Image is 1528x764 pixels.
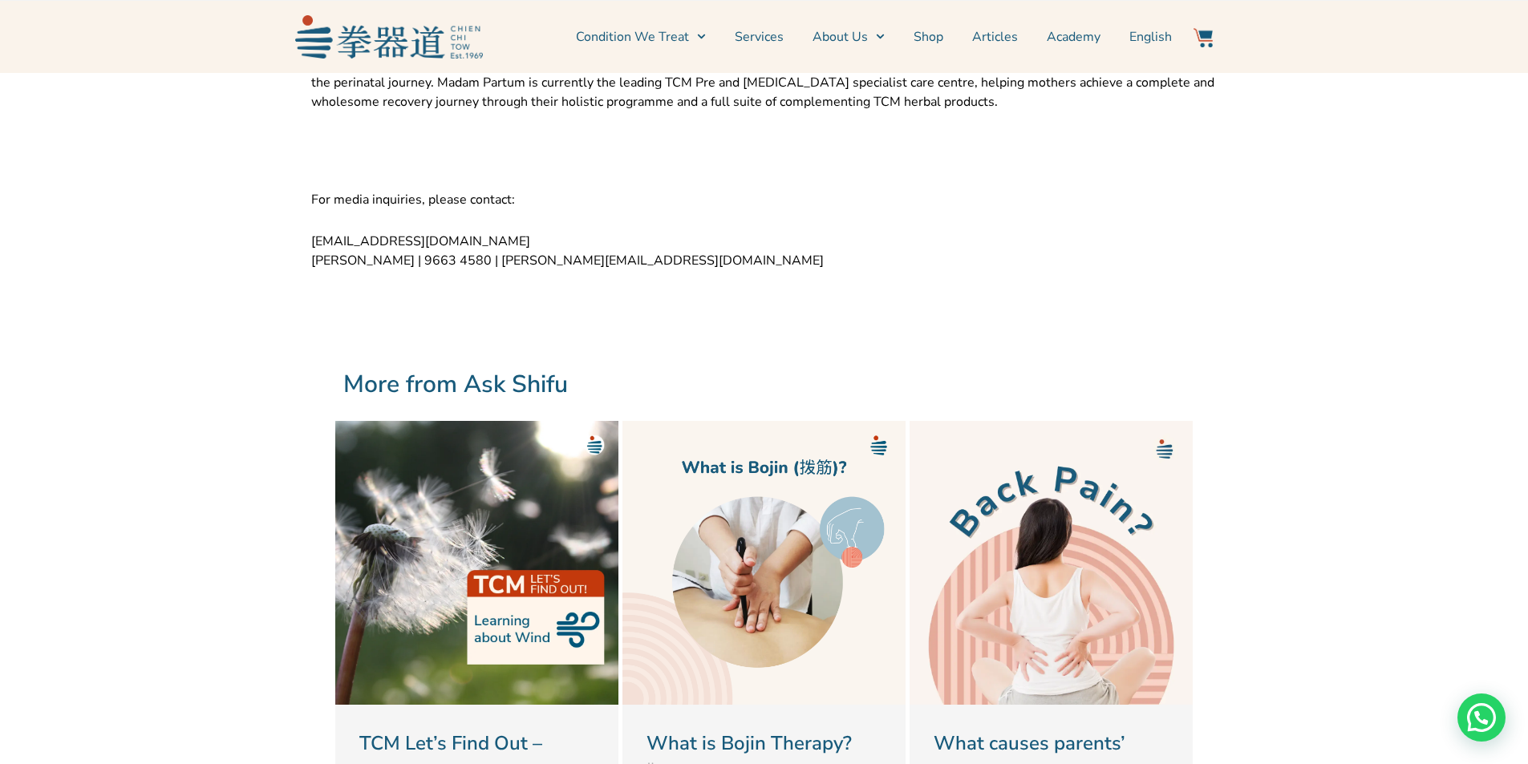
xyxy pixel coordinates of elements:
a: What is Bojin Therapy? [646,730,852,756]
div: Page 2 [311,190,1218,270]
p: [EMAIL_ADDRESS][DOMAIN_NAME] [PERSON_NAME] | 9663 4580 | [PERSON_NAME][EMAIL_ADDRESS][DOMAIN_NAME] [311,232,1218,270]
span: English [1129,27,1172,46]
a: About Us [813,17,885,57]
a: Shop [914,17,943,57]
a: Condition We Treat [576,17,706,57]
div: Need help? WhatsApp contact [1457,693,1506,742]
a: Articles [972,17,1018,57]
a: Services [735,17,784,57]
div: Page 1 [311,190,1218,270]
a: Switch to English [1129,17,1172,57]
nav: Menu [491,17,1173,57]
p: A new brand, [PERSON_NAME] was born in [DEMOGRAPHIC_DATA], drawing on the expertise of the existi... [311,34,1218,111]
img: Website Icon-03 [1194,28,1213,47]
p: For media inquiries, please contact: [311,190,1218,209]
a: Academy [1047,17,1100,57]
